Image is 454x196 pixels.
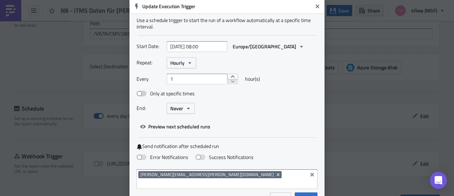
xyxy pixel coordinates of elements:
button: Remove Tag [275,171,282,178]
label: End: [137,103,163,113]
label: Every [137,74,163,84]
span: Never [170,105,183,112]
button: Never [167,103,195,114]
button: Close [312,1,323,12]
label: Send notification after scheduled run [137,143,317,150]
div: Open Intercom Messenger [430,172,447,189]
h6: Update Execution Trigger [142,3,312,10]
span: [PERSON_NAME][EMAIL_ADDRESS][PERSON_NAME][DOMAIN_NAME] [140,172,274,178]
button: Clear selected items [308,170,316,179]
span: Hourly [170,59,184,67]
button: Hourly [167,57,196,68]
div: Use a schedule trigger to start the run of a workflow automatically at a specific time interval. [137,17,317,30]
button: Europe/[GEOGRAPHIC_DATA] [229,41,308,52]
span: Europe/[GEOGRAPHIC_DATA] [233,43,296,50]
label: Success Notifications [195,154,254,160]
button: Preview next scheduled runs [137,121,214,132]
label: Repeat: [137,57,163,68]
label: Start Date: [137,41,163,52]
label: Error Notifications [137,154,188,160]
span: hour(s) [245,74,260,84]
input: YYYY-MM-DD HH:mm [167,41,227,52]
button: increment [227,74,238,79]
label: Only at specific times [137,90,195,97]
button: decrement [227,79,238,85]
span: Preview next scheduled runs [148,123,210,130]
